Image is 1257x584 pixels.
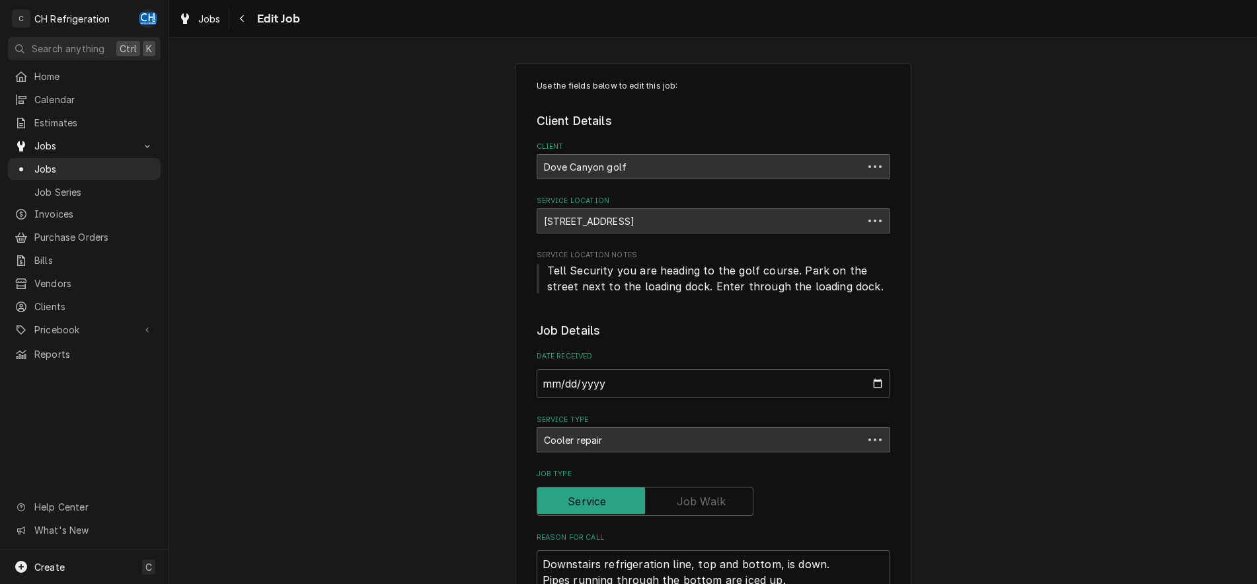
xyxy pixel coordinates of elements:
a: Invoices [8,203,161,225]
div: Cooler repair [537,427,890,452]
label: Service Location [537,196,890,206]
span: Tell Security you are heading to the golf course. Park on the street next to the loading dock. En... [547,264,884,293]
span: Create [34,562,65,573]
span: Purchase Orders [34,230,154,244]
div: Date Received [537,351,890,398]
a: Jobs [173,8,226,30]
div: CH [139,9,157,28]
a: Job Series [8,181,161,203]
div: Service Location Notes [537,250,890,294]
a: Clients [8,296,161,317]
span: Service Location Notes [537,250,890,261]
a: Calendar [8,89,161,110]
div: Service Location [537,196,890,233]
button: Search anythingCtrlK [8,37,161,60]
span: Edit Job [253,10,300,28]
a: Go to Pricebook [8,319,161,341]
label: Service Type [537,415,890,425]
span: Help Center [34,500,153,514]
a: Go to What's New [8,519,161,541]
span: Ctrl [120,42,137,56]
a: Go to Help Center [8,496,161,518]
div: Dove Canyon golf [537,154,890,179]
span: Bills [34,253,154,267]
span: Jobs [34,162,154,176]
span: Calendar [34,93,154,106]
span: Pricebook [34,323,134,337]
span: Service Location Notes [537,263,890,294]
label: Client [537,142,890,152]
label: Date Received [537,351,890,362]
span: Reports [34,347,154,361]
span: Home [34,69,154,83]
span: Vendors [34,276,154,290]
span: Estimates [34,116,154,130]
legend: Job Details [537,322,890,339]
span: Jobs [34,139,134,153]
input: yyyy-mm-dd [537,369,890,398]
span: Clients [34,300,154,313]
span: Invoices [34,207,154,221]
a: Jobs [8,158,161,180]
span: Job Series [34,185,154,199]
span: What's New [34,523,153,537]
span: K [146,42,152,56]
div: 22682 Golf Club Dr, Trabuco Canyon, CA 92679 [537,208,890,233]
a: Reports [8,343,161,365]
a: Go to Jobs [8,135,161,157]
a: Purchase Orders [8,226,161,248]
a: Vendors [8,272,161,294]
div: C [12,9,30,28]
div: CH Refrigeration [34,12,110,26]
a: Estimates [8,112,161,134]
button: Navigate back [232,8,253,29]
label: Job Type [537,469,890,480]
div: Service Type [537,415,890,452]
legend: Client Details [537,112,890,130]
div: Client [537,142,890,179]
a: Bills [8,249,161,271]
a: Home [8,65,161,87]
div: Chris Hiraga's Avatar [139,9,157,28]
p: Use the fields below to edit this job: [537,80,890,92]
span: Search anything [32,42,104,56]
div: Job Type [537,469,890,516]
span: C [145,560,152,574]
label: Reason For Call [537,532,890,543]
span: Jobs [198,12,221,26]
